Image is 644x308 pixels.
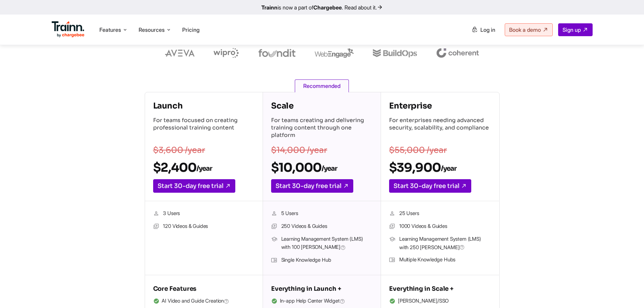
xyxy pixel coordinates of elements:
[214,48,239,58] img: wipro logo
[280,297,345,306] span: In-app Help Center Widget
[153,222,255,231] li: 120 Videos & Guides
[389,256,491,264] li: Multiple Knowledge Hubs
[563,26,581,33] span: Sign up
[399,235,491,252] span: Learning Management System (LMS) with 250 [PERSON_NAME]
[153,160,255,175] h2: $2,400
[389,117,491,140] p: For enterprises needing advanced security, scalability, and compliance
[153,100,255,111] h4: Launch
[271,209,373,218] li: 5 Users
[610,276,644,308] div: Widget de chat
[52,21,85,38] img: Trainn Logo
[261,4,278,11] b: Trainn
[271,100,373,111] h4: Scale
[271,256,373,265] li: Single Knowledge Hub
[139,26,165,33] span: Resources
[389,160,491,175] h2: $39,900
[271,160,373,175] h2: $10,000
[271,179,353,193] a: Start 30-day free trial
[153,283,255,294] h5: Core Features
[509,26,541,33] span: Book a demo
[271,222,373,231] li: 250 Videos & Guides
[295,79,349,92] span: Recommended
[610,276,644,308] iframe: Chat Widget
[389,283,491,294] h5: Everything in Scale +
[153,209,255,218] li: 3 Users
[441,164,456,173] sub: /year
[505,23,553,36] a: Book a demo
[271,145,327,155] s: $14,000 /year
[153,117,255,140] p: For teams focused on creating professional training content
[389,222,491,231] li: 1000 Videos & Guides
[162,297,229,306] span: AI Video and Guide Creation
[436,48,479,58] img: coherent logo
[389,100,491,111] h4: Enterprise
[315,48,354,58] img: webengage logo
[373,49,417,57] img: buildops logo
[196,164,212,173] sub: /year
[558,23,593,36] a: Sign up
[389,209,491,218] li: 25 Users
[480,26,495,33] span: Log in
[153,145,205,155] s: $3,600 /year
[153,179,235,193] a: Start 30-day free trial
[165,50,195,56] img: aveva logo
[389,179,471,193] a: Start 30-day free trial
[468,24,499,36] a: Log in
[389,297,491,306] li: [PERSON_NAME]/SSO
[313,4,342,11] b: Chargebee
[182,26,199,33] a: Pricing
[258,49,296,57] img: foundit logo
[321,164,337,173] sub: /year
[281,235,373,252] span: Learning Management System (LMS) with 100 [PERSON_NAME]
[271,283,373,294] h5: Everything in Launch +
[271,117,373,140] p: For teams creating and delivering training content through one platform
[99,26,121,33] span: Features
[389,145,447,155] s: $55,000 /year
